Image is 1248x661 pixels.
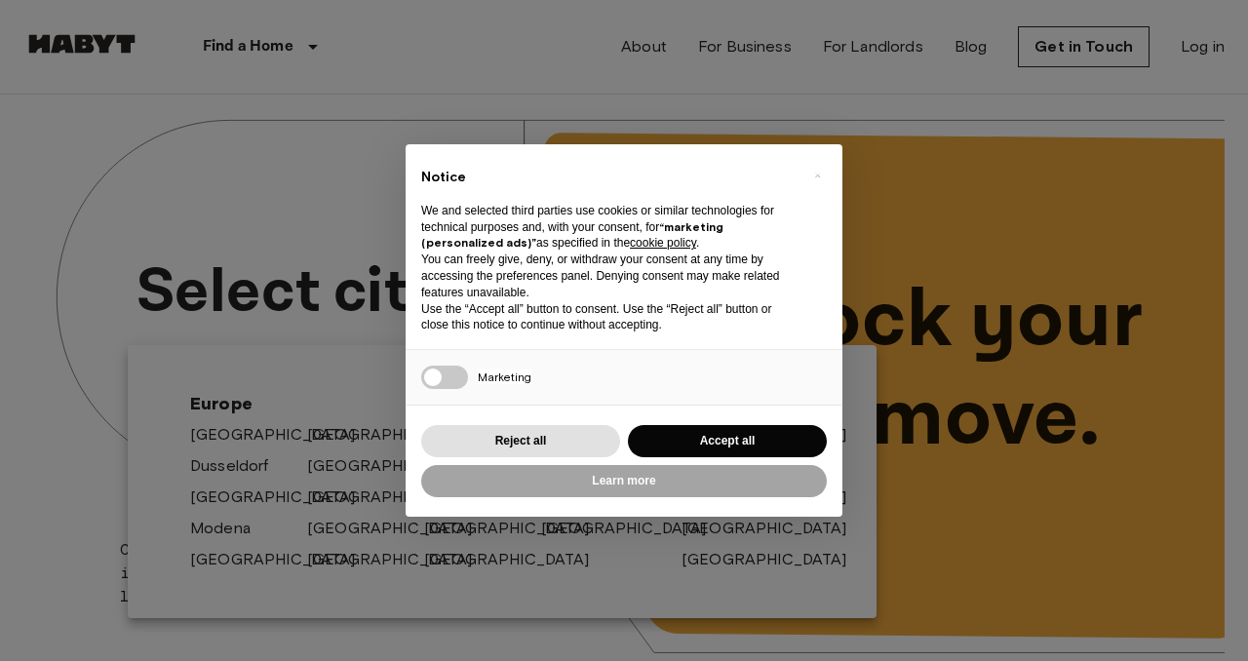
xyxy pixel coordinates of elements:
button: Close this notice [801,160,833,191]
p: You can freely give, deny, or withdraw your consent at any time by accessing the preferences pane... [421,252,796,300]
h2: Notice [421,168,796,187]
strong: “marketing (personalized ads)” [421,219,723,251]
p: We and selected third parties use cookies or similar technologies for technical purposes and, wit... [421,203,796,252]
span: × [814,164,821,187]
p: Use the “Accept all” button to consent. Use the “Reject all” button or close this notice to conti... [421,301,796,334]
a: cookie policy [630,236,696,250]
button: Accept all [628,425,827,457]
button: Reject all [421,425,620,457]
span: Marketing [478,369,531,384]
button: Learn more [421,465,827,497]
